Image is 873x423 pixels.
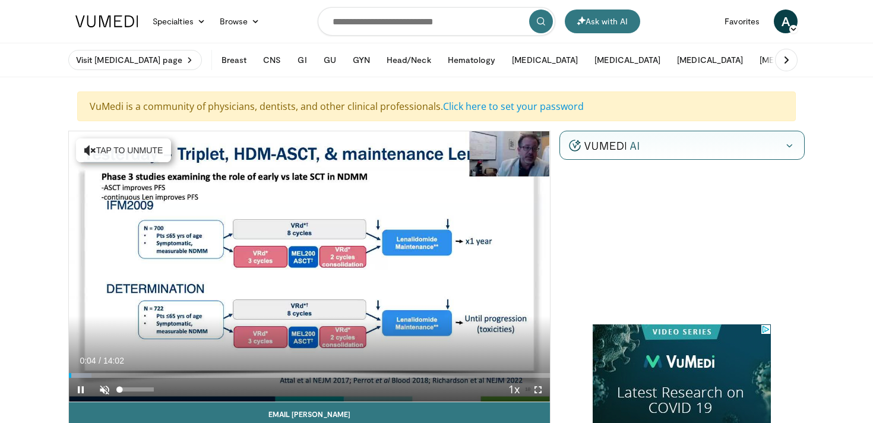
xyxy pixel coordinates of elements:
a: Specialties [145,10,213,33]
button: Tap to unmute [76,138,171,162]
iframe: Advertisement [593,169,771,317]
span: 0:04 [80,356,96,365]
button: Head/Neck [379,48,438,72]
button: Pause [69,378,93,402]
button: [MEDICAL_DATA] [587,48,668,72]
div: VuMedi is a community of physicians, dentists, and other clinical professionals. [77,91,796,121]
button: CNS [256,48,288,72]
span: / [99,356,101,365]
a: A [774,10,798,33]
button: GI [290,48,314,72]
span: 14:02 [103,356,124,365]
button: [MEDICAL_DATA] [670,48,750,72]
div: Volume Level [119,387,153,392]
button: [MEDICAL_DATA] [505,48,585,72]
button: GU [317,48,343,72]
button: Hematology [441,48,503,72]
button: GYN [346,48,377,72]
a: Click here to set your password [443,100,584,113]
button: Unmute [93,378,116,402]
button: Fullscreen [526,378,550,402]
img: vumedi-ai-logo.v2.svg [569,140,639,151]
input: Search topics, interventions [318,7,555,36]
button: Ask with AI [565,10,640,33]
a: Visit [MEDICAL_DATA] page [68,50,202,70]
video-js: Video Player [69,131,550,402]
a: Browse [213,10,267,33]
button: [MEDICAL_DATA] [752,48,833,72]
button: Breast [214,48,254,72]
div: Progress Bar [69,373,550,378]
button: Playback Rate [502,378,526,402]
img: VuMedi Logo [75,15,138,27]
a: Favorites [717,10,767,33]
